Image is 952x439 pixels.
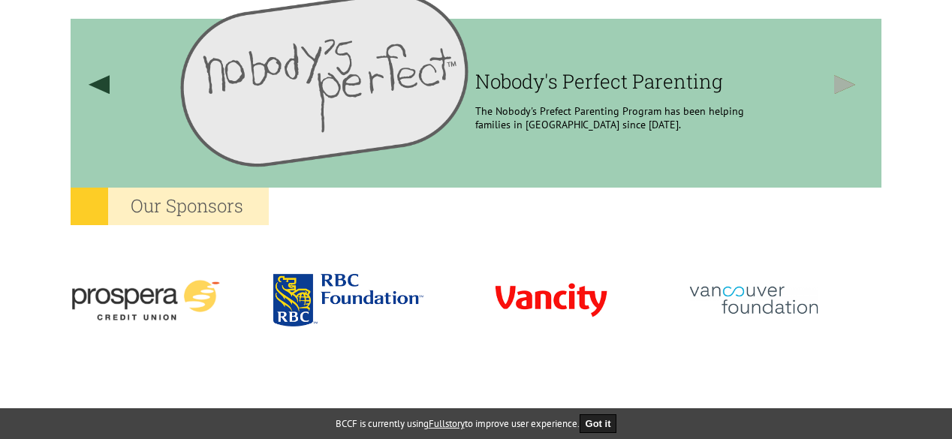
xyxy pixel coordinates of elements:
[429,417,465,430] a: Fullstory
[273,274,423,326] img: rbc.png
[71,260,221,341] img: prospera-4.png
[71,188,269,225] h2: Our Sponsors
[475,68,749,94] h3: Nobody's Perfect Parenting
[679,260,829,339] img: vancouver_foundation-2.png
[475,104,749,131] p: The Nobody's Prefect Parenting Program has been helping families in [GEOGRAPHIC_DATA] since [DATE].
[476,258,626,342] img: vancity-3.png
[580,414,617,433] button: Got it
